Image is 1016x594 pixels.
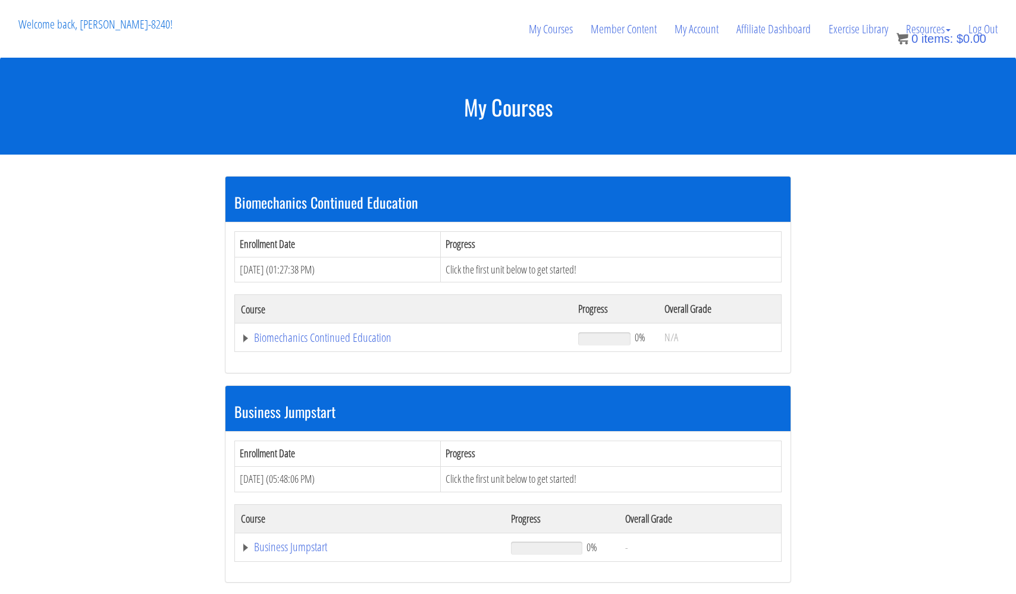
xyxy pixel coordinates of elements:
[572,295,658,323] th: Progress
[235,466,441,492] td: [DATE] (05:48:06 PM)
[820,1,897,58] a: Exercise Library
[897,1,959,58] a: Resources
[234,194,782,210] h3: Biomechanics Continued Education
[619,504,782,533] th: Overall Grade
[957,32,986,45] bdi: 0.00
[440,441,781,467] th: Progress
[241,541,499,553] a: Business Jumpstart
[234,404,782,419] h3: Business Jumpstart
[911,32,918,45] span: 0
[957,32,963,45] span: $
[235,441,441,467] th: Enrollment Date
[658,323,781,352] td: N/A
[635,331,645,344] span: 0%
[440,231,781,257] th: Progress
[440,257,781,282] td: Click the first unit below to get started!
[235,295,572,323] th: Course
[727,1,820,58] a: Affiliate Dashboard
[582,1,666,58] a: Member Content
[896,32,986,45] a: 0 items: $0.00
[505,504,619,533] th: Progress
[619,533,782,561] td: -
[658,295,781,323] th: Overall Grade
[235,257,441,282] td: [DATE] (01:27:38 PM)
[241,332,566,344] a: Biomechanics Continued Education
[520,1,582,58] a: My Courses
[440,466,781,492] td: Click the first unit below to get started!
[235,504,505,533] th: Course
[235,231,441,257] th: Enrollment Date
[896,33,908,45] img: icon11.png
[959,1,1006,58] a: Log Out
[10,1,181,48] p: Welcome back, [PERSON_NAME]-8240!
[666,1,727,58] a: My Account
[921,32,953,45] span: items:
[587,540,597,554] span: 0%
